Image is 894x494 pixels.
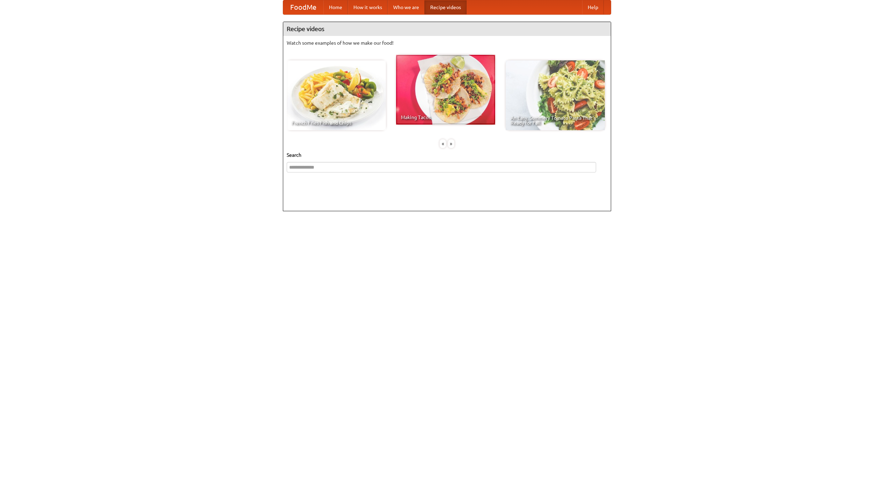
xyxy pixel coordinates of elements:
[283,0,323,14] a: FoodMe
[283,22,611,36] h4: Recipe videos
[511,116,600,125] span: An Easy, Summery Tomato Pasta That's Ready for Fall
[425,0,467,14] a: Recipe videos
[388,0,425,14] a: Who we are
[440,139,446,148] div: «
[448,139,454,148] div: »
[292,120,381,125] span: French Fries Fish and Chips
[348,0,388,14] a: How it works
[287,60,386,130] a: French Fries Fish and Chips
[287,39,607,46] p: Watch some examples of how we make our food!
[401,115,490,120] span: Making Tacos
[396,55,495,125] a: Making Tacos
[287,152,607,158] h5: Search
[582,0,604,14] a: Help
[323,0,348,14] a: Home
[506,60,605,130] a: An Easy, Summery Tomato Pasta That's Ready for Fall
